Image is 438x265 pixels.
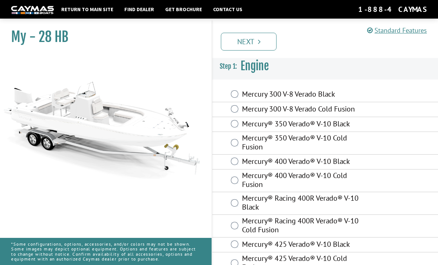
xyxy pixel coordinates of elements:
label: Mercury 300 V-8 Verado Black [242,90,360,100]
p: *Some configurations, options, accessories, and/or colors may not be shown. Some images may depic... [11,238,200,265]
div: 1-888-4CAYMAS [358,4,427,14]
label: Mercury® 425 Verado® V-10 Black [242,240,360,251]
label: Mercury® Racing 400R Verado® V-10 Cold Fusion [242,216,360,236]
label: Mercury® 350 Verado® V-10 Black [242,119,360,130]
label: Mercury® 400 Verado® V-10 Cold Fusion [242,171,360,191]
a: Return to main site [58,4,117,14]
ul: Pagination [219,32,438,51]
label: Mercury 300 V-8 Verado Cold Fusion [242,104,360,115]
h3: Engine [212,52,438,80]
a: Contact Us [209,4,246,14]
a: Standard Features [367,26,427,35]
label: Mercury® 350 Verado® V-10 Cold Fusion [242,133,360,153]
label: Mercury® 400 Verado® V-10 Black [242,157,360,168]
a: Next [221,33,277,51]
label: Mercury® Racing 400R Verado® V-10 Black [242,194,360,213]
a: Find Dealer [121,4,158,14]
h1: My - 28 HB [11,29,193,45]
a: Get Brochure [161,4,206,14]
img: white-logo-c9c8dbefe5ff5ceceb0f0178aa75bf4bb51f6bca0971e226c86eb53dfe498488.png [11,6,54,14]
